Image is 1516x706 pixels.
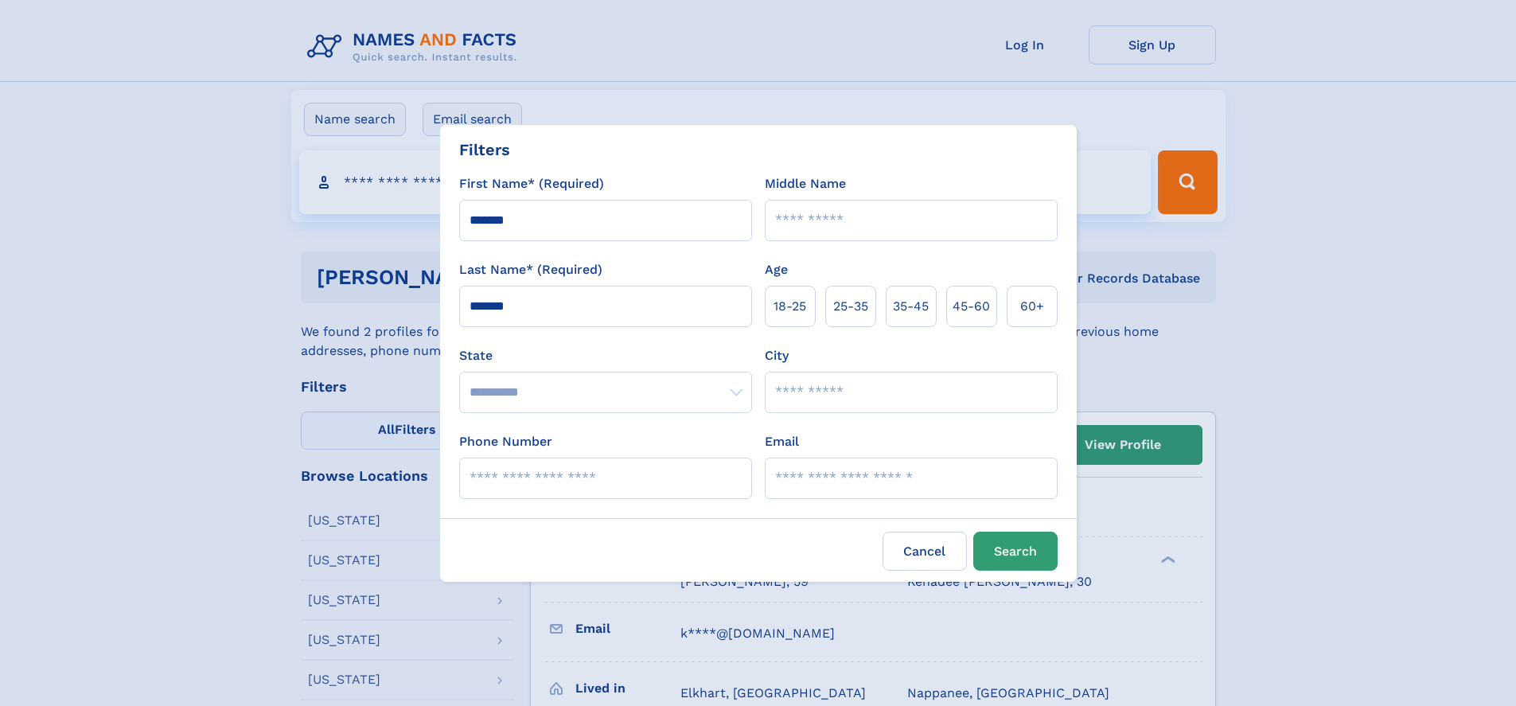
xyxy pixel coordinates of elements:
[459,174,604,193] label: First Name* (Required)
[953,297,990,316] span: 45‑60
[765,346,789,365] label: City
[459,260,602,279] label: Last Name* (Required)
[459,138,510,162] div: Filters
[459,432,552,451] label: Phone Number
[833,297,868,316] span: 25‑35
[883,532,967,571] label: Cancel
[1020,297,1044,316] span: 60+
[893,297,929,316] span: 35‑45
[973,532,1058,571] button: Search
[774,297,806,316] span: 18‑25
[765,260,788,279] label: Age
[765,432,799,451] label: Email
[765,174,846,193] label: Middle Name
[459,346,752,365] label: State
